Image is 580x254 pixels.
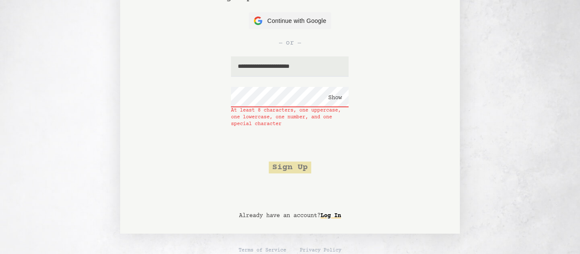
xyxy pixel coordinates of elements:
button: Sign Up [269,162,311,173]
a: Privacy Policy [300,247,341,254]
span: Continue with Google [267,17,327,25]
button: Continue with Google [249,12,332,29]
span: or [286,38,294,48]
a: Terms of Service [239,247,286,254]
p: Already have an account? [239,212,341,220]
a: Log In [321,209,341,223]
span: At least 8 characters, one uppercase, one lowercase, one number, and one special character [231,107,349,128]
button: Show [328,94,342,102]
